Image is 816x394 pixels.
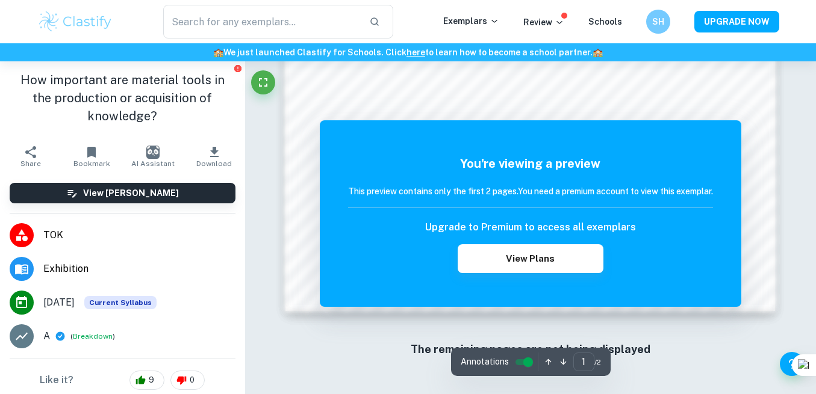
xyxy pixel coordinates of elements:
input: Search for any exemplars... [163,5,360,38]
span: TOK [43,228,235,242]
span: ( ) [70,331,115,342]
h6: Upgrade to Premium to access all exemplars [425,220,636,235]
button: Bookmark [61,140,123,173]
span: Current Syllabus [84,296,157,309]
p: Review [523,16,564,29]
div: This exemplar is based on the current syllabus. Feel free to refer to it for inspiration/ideas wh... [84,296,157,309]
button: View Plans [458,244,603,273]
p: Exemplars [443,14,499,28]
span: Share [20,159,41,168]
button: Breakdown [73,331,113,342]
a: Schools [588,17,622,26]
button: AI Assistant [122,140,184,173]
button: Fullscreen [251,70,275,94]
p: A [43,329,50,343]
h6: The remaining pages are not being displayed [310,341,751,358]
h1: How important are material tools in the production or acquisition of knowledge? [10,71,235,125]
span: 🏫 [213,48,223,57]
button: Report issue [234,64,243,73]
span: / 2 [594,357,601,368]
button: Help and Feedback [780,352,804,376]
img: Clastify logo [37,10,114,34]
a: here [406,48,425,57]
span: Exhibition [43,262,235,276]
button: Download [184,140,245,173]
button: SH [646,10,670,34]
span: 🏫 [593,48,603,57]
span: Bookmark [73,159,110,168]
h6: This preview contains only the first 2 pages. You need a premium account to view this exemplar. [348,185,713,198]
span: 0 [183,374,201,386]
h5: You're viewing a preview [348,155,713,173]
button: UPGRADE NOW [694,11,779,32]
span: Annotations [461,356,509,368]
h6: View [PERSON_NAME] [83,186,179,200]
span: AI Assistant [131,159,175,168]
h6: Like it? [40,373,73,387]
span: Download [196,159,232,168]
span: [DATE] [43,295,75,310]
span: 9 [142,374,161,386]
h6: We just launched Clastify for Schools. Click to learn how to become a school partner. [2,46,814,59]
button: View [PERSON_NAME] [10,183,235,203]
img: AI Assistant [146,146,160,159]
h6: SH [651,15,665,28]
